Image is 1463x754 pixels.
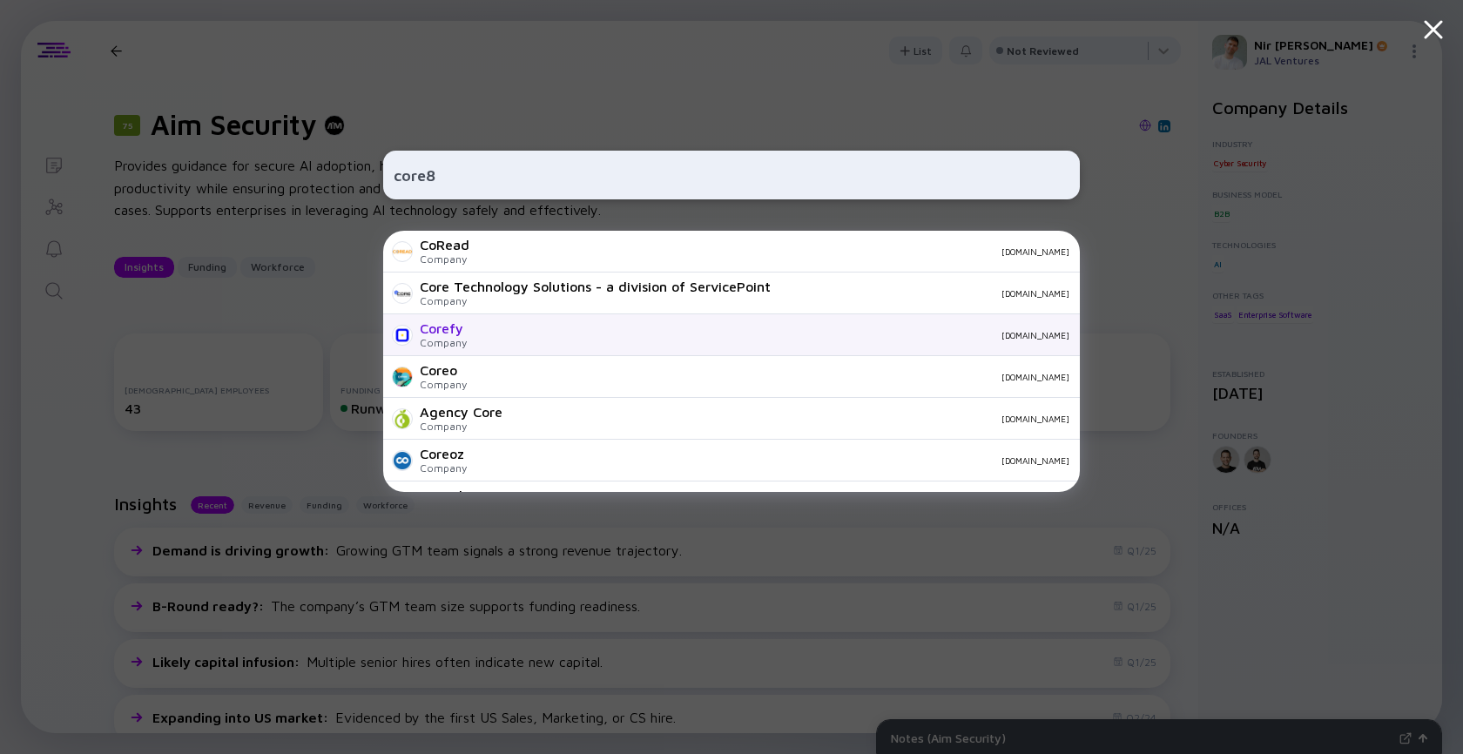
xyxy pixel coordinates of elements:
div: [DOMAIN_NAME] [481,330,1069,340]
div: [DOMAIN_NAME] [481,455,1069,466]
div: [DOMAIN_NAME] [483,246,1069,257]
div: [DOMAIN_NAME] [481,372,1069,382]
div: Company [420,252,469,266]
div: Digital Core REIT [420,488,530,503]
div: Company [420,378,467,391]
div: Core Technology Solutions - a division of ServicePoint [420,279,771,294]
div: Coreoz [420,446,467,461]
div: Company [420,420,502,433]
div: Company [420,336,467,349]
div: Company [420,461,467,475]
div: Agency Core [420,404,502,420]
div: [DOMAIN_NAME] [785,288,1069,299]
div: Coreo [420,362,467,378]
div: Company [420,294,771,307]
div: CoRead [420,237,469,252]
div: [DOMAIN_NAME] [516,414,1069,424]
input: Search Company or Investor... [394,159,1069,191]
div: Corefy [420,320,467,336]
